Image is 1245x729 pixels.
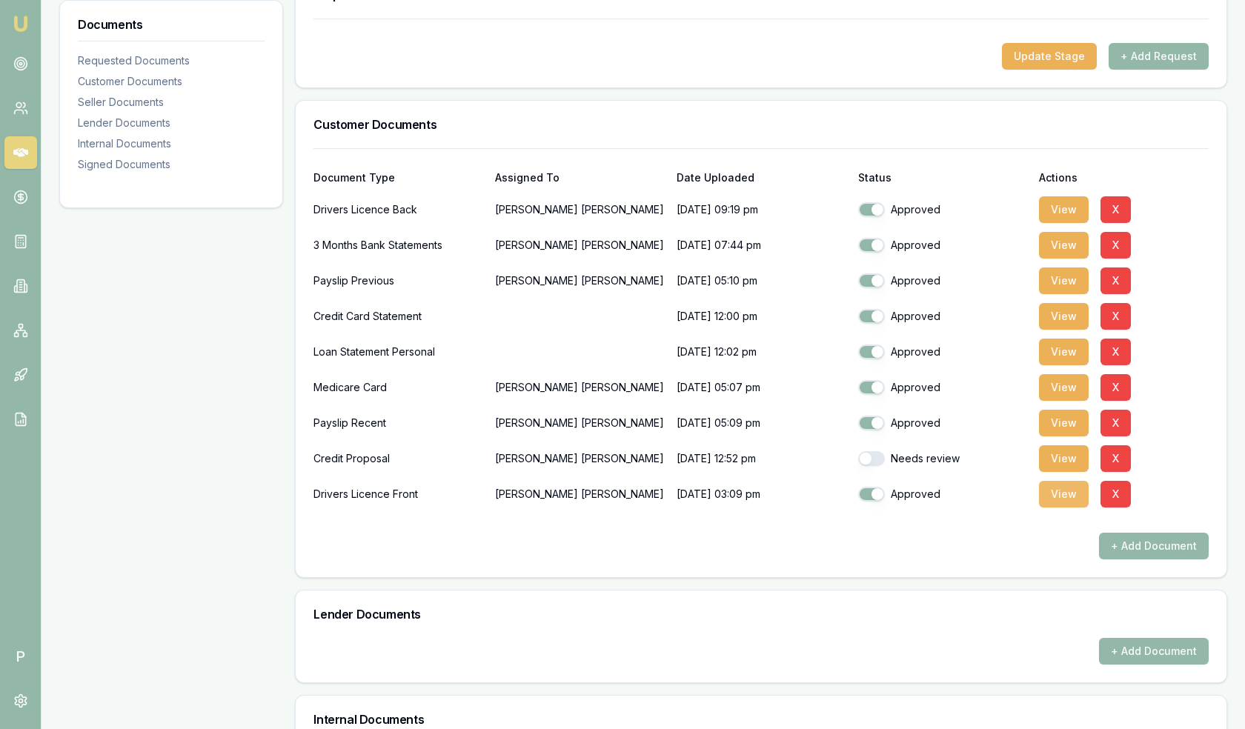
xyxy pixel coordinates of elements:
button: View [1039,267,1089,294]
div: Credit Card Statement [313,302,483,331]
div: Credit Proposal [313,444,483,473]
div: Approved [858,309,1028,324]
p: [DATE] 07:44 pm [677,230,846,260]
p: [PERSON_NAME] [PERSON_NAME] [495,444,665,473]
h3: Customer Documents [313,119,1209,130]
p: [PERSON_NAME] [PERSON_NAME] [495,266,665,296]
div: Payslip Previous [313,266,483,296]
p: [DATE] 12:02 pm [677,337,846,367]
p: [PERSON_NAME] [PERSON_NAME] [495,373,665,402]
button: + Add Request [1109,43,1209,70]
div: Approved [858,416,1028,430]
div: 3 Months Bank Statements [313,230,483,260]
button: + Add Document [1099,638,1209,665]
button: X [1100,339,1131,365]
div: Loan Statement Personal [313,337,483,367]
button: X [1100,445,1131,472]
div: Needs review [858,451,1028,466]
div: Drivers Licence Back [313,195,483,224]
div: Approved [858,202,1028,217]
button: View [1039,196,1089,223]
p: [PERSON_NAME] [PERSON_NAME] [495,230,665,260]
button: Update Stage [1002,43,1097,70]
button: View [1039,374,1089,401]
div: Status [858,173,1028,183]
div: Approved [858,487,1028,502]
button: X [1100,410,1131,436]
p: [DATE] 12:52 pm [677,444,846,473]
button: + Add Document [1099,533,1209,559]
h3: Lender Documents [313,608,1209,620]
div: Approved [858,273,1028,288]
h3: Documents [78,19,265,30]
div: Approved [858,344,1028,359]
img: emu-icon-u.png [12,15,30,33]
button: View [1039,303,1089,330]
button: View [1039,410,1089,436]
button: X [1100,267,1131,294]
p: [PERSON_NAME] [PERSON_NAME] [495,479,665,509]
button: View [1039,232,1089,259]
span: P [4,640,37,673]
p: [DATE] 03:09 pm [677,479,846,509]
button: View [1039,339,1089,365]
button: X [1100,374,1131,401]
p: [DATE] 05:10 pm [677,266,846,296]
p: [DATE] 12:00 pm [677,302,846,331]
div: Customer Documents [78,74,265,89]
div: Requested Documents [78,53,265,68]
div: Approved [858,238,1028,253]
p: [DATE] 09:19 pm [677,195,846,224]
p: [DATE] 05:09 pm [677,408,846,438]
div: Payslip Recent [313,408,483,438]
div: Assigned To [495,173,665,183]
button: X [1100,303,1131,330]
div: Date Uploaded [677,173,846,183]
button: View [1039,445,1089,472]
p: [PERSON_NAME] [PERSON_NAME] [495,408,665,438]
p: [PERSON_NAME] [PERSON_NAME] [495,195,665,224]
div: Signed Documents [78,157,265,172]
button: X [1100,481,1131,507]
button: View [1039,481,1089,507]
button: X [1100,196,1131,223]
div: Document Type [313,173,483,183]
h3: Internal Documents [313,713,1209,725]
p: [DATE] 05:07 pm [677,373,846,402]
div: Internal Documents [78,136,265,151]
button: X [1100,232,1131,259]
div: Approved [858,380,1028,395]
div: Lender Documents [78,116,265,130]
div: Drivers Licence Front [313,479,483,509]
div: Seller Documents [78,95,265,110]
div: Actions [1039,173,1209,183]
div: Medicare Card [313,373,483,402]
